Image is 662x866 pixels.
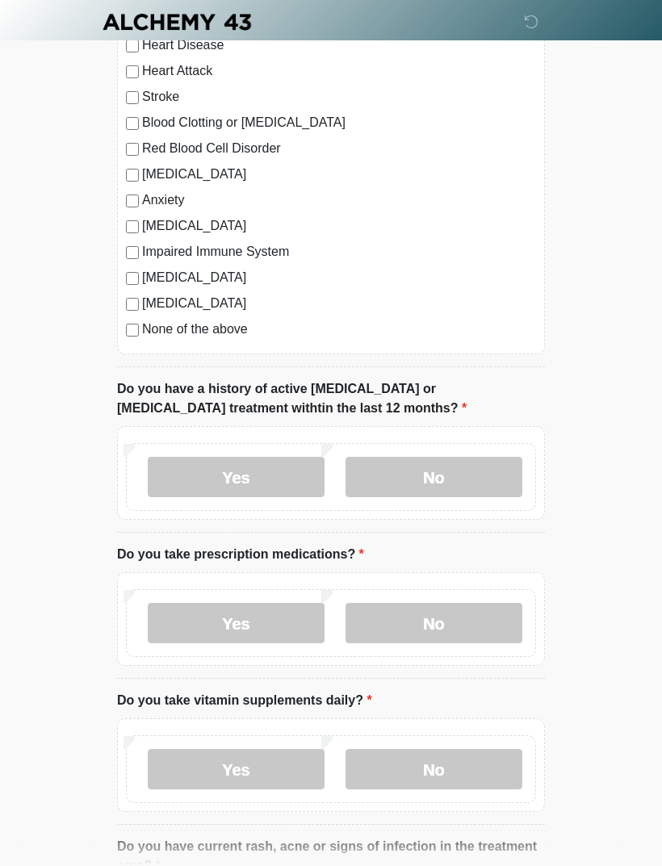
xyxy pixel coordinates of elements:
label: Heart Attack [142,62,536,82]
label: Heart Disease [142,36,536,56]
input: [MEDICAL_DATA] [126,221,139,234]
label: None of the above [142,320,536,340]
input: Impaired Immune System [126,247,139,260]
label: Stroke [142,88,536,107]
input: Heart Disease [126,40,139,53]
label: [MEDICAL_DATA] [142,217,536,236]
input: Heart Attack [126,66,139,79]
img: Alchemy 43 Logo [101,12,253,32]
label: Yes [148,458,325,498]
input: [MEDICAL_DATA] [126,273,139,286]
label: Red Blood Cell Disorder [142,140,536,159]
input: Blood Clotting or [MEDICAL_DATA] [126,118,139,131]
label: Anxiety [142,191,536,211]
label: No [346,750,522,790]
input: [MEDICAL_DATA] [126,299,139,312]
label: [MEDICAL_DATA] [142,269,536,288]
label: Do you take prescription medications? [117,546,364,565]
label: Yes [148,750,325,790]
input: None of the above [126,324,139,337]
label: [MEDICAL_DATA] [142,165,536,185]
label: No [346,458,522,498]
input: Anxiety [126,195,139,208]
label: No [346,604,522,644]
input: Red Blood Cell Disorder [126,144,139,157]
label: Impaired Immune System [142,243,536,262]
label: Do you take vitamin supplements daily? [117,692,372,711]
label: Yes [148,604,325,644]
label: Do you have a history of active [MEDICAL_DATA] or [MEDICAL_DATA] treatment withtin the last 12 mo... [117,380,545,419]
input: Stroke [126,92,139,105]
label: Blood Clotting or [MEDICAL_DATA] [142,114,536,133]
input: [MEDICAL_DATA] [126,169,139,182]
label: [MEDICAL_DATA] [142,295,536,314]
